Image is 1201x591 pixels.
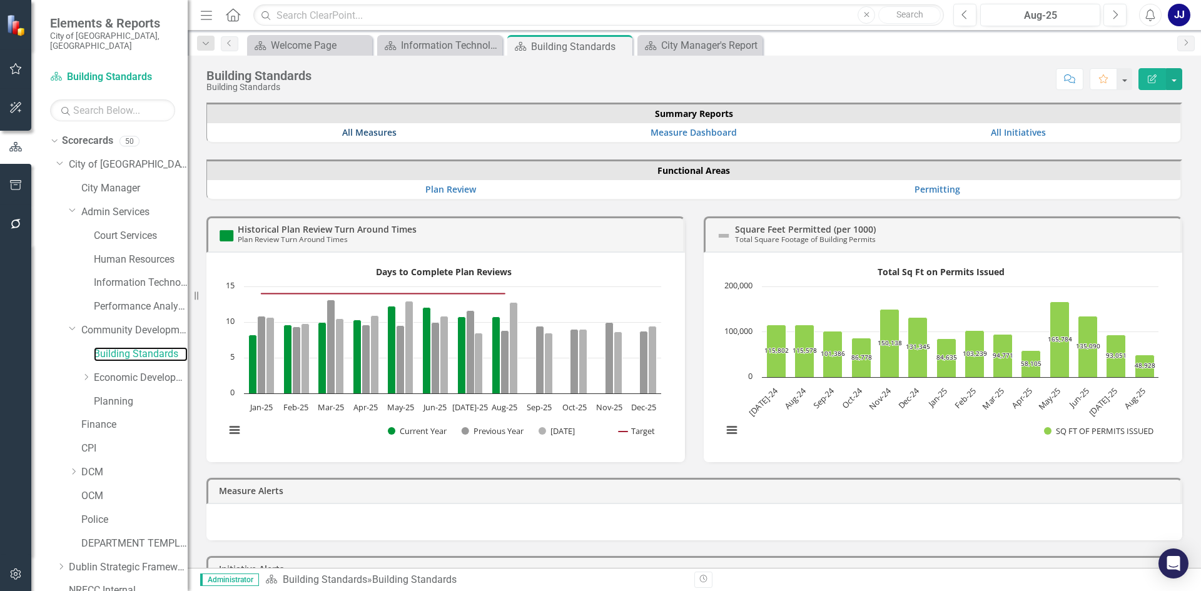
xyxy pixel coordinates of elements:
[716,228,731,243] img: Not Defined
[249,335,257,393] path: Jan-25, 8.16. Current Year.
[422,402,447,413] text: Jun-25
[980,385,1006,412] text: Mar-25
[249,402,273,413] text: Jan-25
[640,331,648,393] path: Dec-25, 8.71. Previous Year.
[878,338,902,347] text: 150,138
[963,349,987,358] text: 103,239
[823,331,843,377] path: Sep-24, 101,386. SQ FT OF PERMITS ISSUED.
[1135,361,1155,370] text: 48,928
[661,38,759,53] div: City Manager's Report
[748,370,753,381] text: 0
[206,83,312,92] div: Building Standards
[475,333,483,393] path: Jul-25, 8.5. Two Years Ago.
[993,334,1013,377] path: Mar-25, 94,771. SQ FT OF PERMITS ISSUED.
[570,329,579,393] path: Oct-25, 9. Previous Year.
[226,280,235,291] text: 15
[545,333,553,393] path: Sep-25, 8.47. Two Years Ago.
[353,402,378,413] text: Apr-25
[69,560,188,575] a: Dublin Strategic Framework
[353,320,362,393] path: Apr-25, 10.3. Current Year.
[81,323,188,338] a: Community Development
[1122,385,1148,412] text: Aug-25
[866,385,893,412] text: Nov-24
[746,385,780,418] text: [DATE]-24
[423,307,431,393] path: Jun-25, 12.03. Current Year.
[206,69,312,83] div: Building Standards
[614,331,622,393] path: Nov-25, 8.62. Two Years Ago.
[651,126,737,138] a: Measure Dashboard
[782,385,808,411] text: Aug-24
[81,205,188,220] a: Admin Services
[119,136,139,146] div: 50
[258,300,648,393] g: Previous Year, series 2 of 4. Bar series with 12 bars.
[94,253,188,267] a: Human Resources
[852,338,871,377] path: Oct-24, 86,778. SQ FT OF PERMITS ISSUED.
[1106,351,1127,360] text: 93,051
[619,425,656,437] button: Show Target
[432,322,440,393] path: Jun-25, 9.97. Previous Year.
[342,126,397,138] a: All Measures
[724,325,753,336] text: 100,000
[795,325,814,377] path: Aug-24, 115,578. SQ FT OF PERMITS ISSUED.
[302,323,310,393] path: Feb-25, 9.81. Two Years Ago.
[94,229,188,243] a: Court Services
[1168,4,1190,26] button: JJ
[388,425,448,437] button: Show Current Year
[81,489,188,503] a: OCM
[293,326,301,393] path: Feb-25, 9.38. Previous Year.
[735,223,876,235] a: Square Feet Permitted (per 1000)
[265,573,685,587] div: »
[94,347,188,361] a: Building Standards
[952,385,978,411] text: Feb-25
[896,9,923,19] span: Search
[327,300,335,393] path: Mar-25, 13.15. Previous Year.
[318,402,344,413] text: Mar-25
[896,385,922,411] text: Dec-24
[724,280,753,291] text: 200,000
[238,223,417,235] a: Historical Plan Review Turn Around Times
[936,353,957,361] text: 84,635
[1021,359,1041,368] text: 58,105
[793,346,817,355] text: 115,578
[1078,316,1098,377] path: Jun-25, 135,090. SQ FT OF PERMITS ISSUED.
[266,301,657,393] g: Two Years Ago, series 3 of 4. Bar series with 12 bars.
[839,385,865,410] text: Oct-24
[452,402,488,413] text: [DATE]-25
[1066,385,1091,410] text: Jun-25
[906,342,930,351] text: 131,345
[94,395,188,409] a: Planning
[372,573,457,585] div: Building Standards
[716,262,1170,450] div: Total Sq Ft on Permits Issued. Highcharts interactive chart.
[1021,350,1041,377] path: Apr-25, 58,105. SQ FT OF PERMITS ISSUED.
[993,351,1013,360] text: 94,771
[492,316,500,393] path: Aug-25, 10.71. Current Year.
[362,325,370,393] path: Apr-25, 9.62. Previous Year.
[1076,341,1100,350] text: 135,090
[284,325,292,393] path: Feb-25, 9.64. Current Year.
[915,183,960,195] a: Permitting
[985,8,1096,23] div: Aug-25
[991,126,1046,138] a: All Initiatives
[510,302,518,393] path: Aug-25, 12.77. Two Years Ago.
[50,99,175,121] input: Search Below...
[811,385,837,411] text: Sep-24
[397,325,405,393] path: May-25, 9.51. Previous Year.
[723,422,741,439] button: View chart menu, Total Sq Ft on Permits Issued
[851,353,872,361] text: 86,778
[81,513,188,527] a: Police
[1135,355,1155,377] path: Aug-25, 48,928. SQ FT OF PERMITS ISSUED.
[1107,335,1126,377] path: Jul-25, 93,051. SQ FT OF PERMITS ISSUED.
[387,402,414,413] text: May-25
[230,351,235,362] text: 5
[716,262,1165,450] svg: Interactive chart
[94,300,188,314] a: Performance Analytics
[266,317,275,393] path: Jan-25, 10.63. Two Years Ago.
[735,234,876,244] small: Total Square Footage of Building Permits
[458,316,466,393] path: Jul-25, 10.72. Current Year.
[1050,301,1070,377] path: May-25, 165,784. SQ FT OF PERMITS ISSUED.
[226,315,235,326] text: 10
[207,161,1180,180] th: Functional Areas
[562,402,587,413] text: Oct-25
[531,39,629,54] div: Building Standards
